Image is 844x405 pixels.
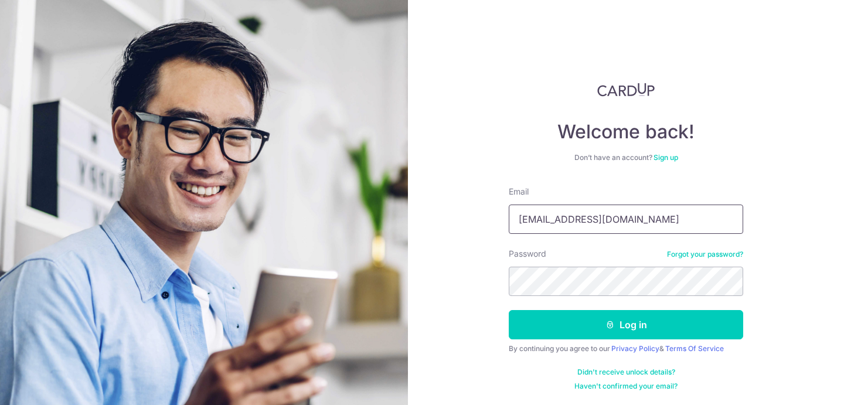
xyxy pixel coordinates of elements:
[509,120,743,144] h4: Welcome back!
[509,248,546,260] label: Password
[654,153,678,162] a: Sign up
[574,382,678,391] a: Haven't confirmed your email?
[509,310,743,339] button: Log in
[509,153,743,162] div: Don’t have an account?
[597,83,655,97] img: CardUp Logo
[611,344,659,353] a: Privacy Policy
[509,186,529,198] label: Email
[665,344,724,353] a: Terms Of Service
[509,205,743,234] input: Enter your Email
[667,250,743,259] a: Forgot your password?
[577,367,675,377] a: Didn't receive unlock details?
[509,344,743,353] div: By continuing you agree to our &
